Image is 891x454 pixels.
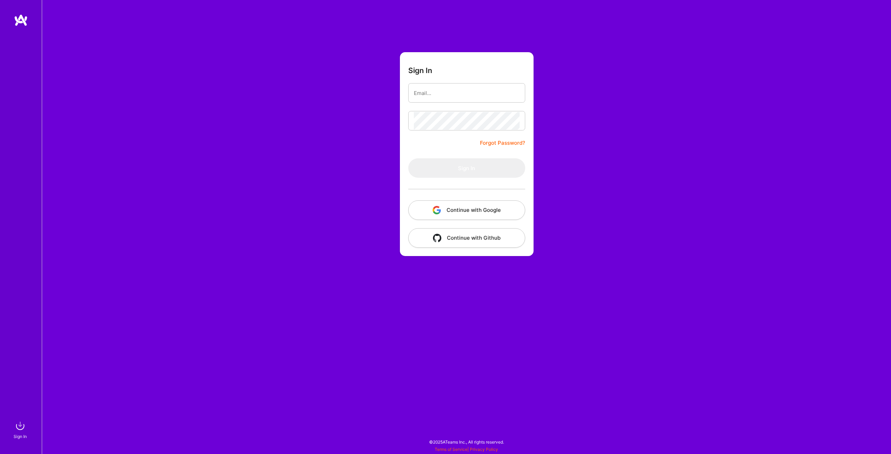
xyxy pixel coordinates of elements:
[408,200,525,220] button: Continue with Google
[414,84,520,102] input: Email...
[42,433,891,451] div: © 2025 ATeams Inc., All rights reserved.
[408,158,525,178] button: Sign In
[408,228,525,248] button: Continue with Github
[14,433,27,440] div: Sign In
[435,447,498,452] span: |
[480,139,525,147] a: Forgot Password?
[14,14,28,26] img: logo
[470,447,498,452] a: Privacy Policy
[408,66,432,75] h3: Sign In
[13,419,27,433] img: sign in
[433,234,441,242] img: icon
[15,419,27,440] a: sign inSign In
[433,206,441,214] img: icon
[435,447,467,452] a: Terms of Service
